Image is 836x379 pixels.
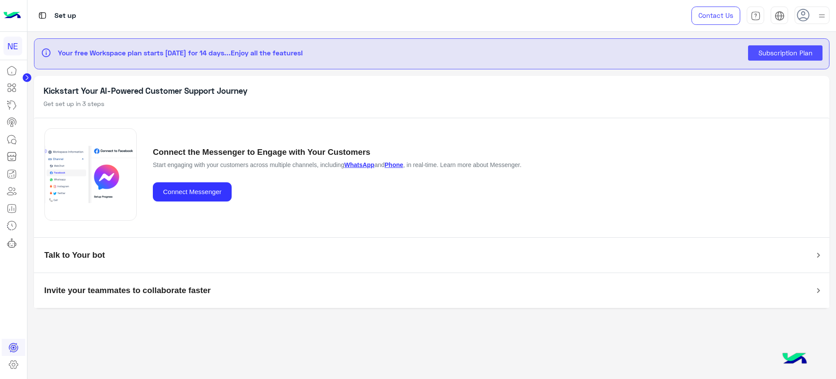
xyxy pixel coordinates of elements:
[44,286,211,296] h5: Invite your teammates to collaborate faster
[344,161,374,168] a: WhatsApp
[34,238,830,273] mat-expansion-panel-header: Talk to Your bot
[44,86,820,96] h5: Kickstart Your AI-Powered Customer Support Journey
[153,160,592,169] p: Start engaging with your customers across multiple channels, including and , in real-time. Learn ...
[44,100,104,107] span: Get set up in 3 steps
[779,344,810,375] img: hulul-logo.png
[691,7,740,25] a: Contact Us
[54,10,76,22] p: Set up
[37,10,48,21] img: tab
[775,11,785,21] img: tab
[3,37,22,55] div: NE
[58,48,742,58] p: Your free Workspace plan starts [DATE] for 14 days...Enjoy all the features!
[747,7,764,25] a: tab
[34,273,830,308] mat-expansion-panel-header: Invite your teammates to collaborate faster
[44,128,137,221] img: Accordion Section Image
[384,161,403,168] a: Phone
[3,7,21,25] img: Logo
[153,182,232,202] button: Connect Messenger
[751,11,761,21] img: tab
[758,49,812,57] span: Subscription Plan
[153,147,592,157] h5: Connect the Messenger to Engage with Your Customers
[41,48,51,58] span: info
[748,45,823,61] button: Subscription Plan
[44,250,105,260] h5: Talk to Your bot
[816,10,827,21] img: profile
